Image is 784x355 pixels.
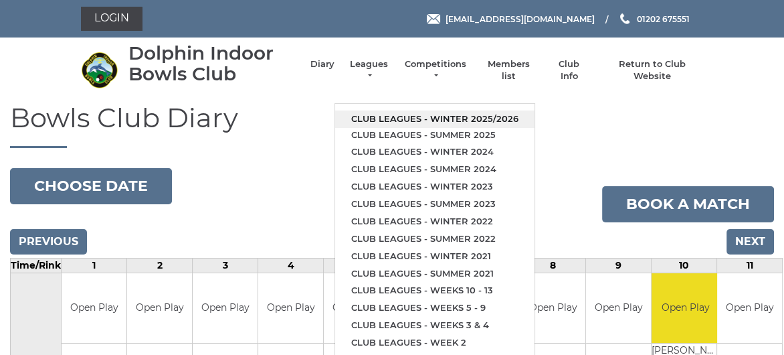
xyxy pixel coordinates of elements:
[427,13,595,25] a: Email [EMAIL_ADDRESS][DOMAIN_NAME]
[258,258,324,273] td: 4
[335,161,534,178] a: Club leagues - Summer 2024
[324,258,389,273] td: 5
[520,273,585,344] td: Open Play
[11,258,62,273] td: Time/Rink
[335,282,534,299] a: Club leagues - Weeks 10 - 13
[81,52,118,88] img: Dolphin Indoor Bowls Club
[62,258,127,273] td: 1
[335,334,534,352] a: Club leagues - Week 2
[403,58,468,82] a: Competitions
[586,258,652,273] td: 9
[335,111,534,128] a: Club leagues - Winter 2025/2026
[10,103,774,148] h1: Bowls Club Diary
[128,43,297,84] div: Dolphin Indoor Bowls Club
[335,265,534,283] a: Club leagues - Summer 2021
[335,317,534,334] a: Club leagues - Weeks 3 & 4
[127,258,193,273] td: 2
[652,258,717,273] td: 10
[620,13,629,24] img: Phone us
[335,213,534,230] a: Club leagues - Winter 2022
[335,127,534,144] a: Club leagues - Summer 2025
[652,273,719,344] td: Open Play
[520,258,586,273] td: 8
[62,273,126,344] td: Open Play
[446,13,595,23] span: [EMAIL_ADDRESS][DOMAIN_NAME]
[427,14,440,24] img: Email
[618,13,690,25] a: Phone us 01202 675551
[127,273,192,344] td: Open Play
[586,273,651,344] td: Open Play
[602,186,774,222] a: Book a match
[193,273,258,344] td: Open Play
[193,258,258,273] td: 3
[717,273,782,344] td: Open Play
[335,230,534,248] a: Club leagues - Summer 2022
[324,273,389,344] td: Open Play
[258,273,323,344] td: Open Play
[335,143,534,161] a: Club leagues - Winter 2024
[348,58,390,82] a: Leagues
[81,7,142,31] a: Login
[10,168,172,204] button: Choose date
[10,229,87,255] input: Previous
[637,13,690,23] span: 01202 675551
[480,58,536,82] a: Members list
[335,248,534,265] a: Club leagues - Winter 2021
[335,178,534,196] a: Club leagues - Winter 2023
[335,299,534,317] a: Club leagues - Weeks 5 - 9
[602,58,703,82] a: Return to Club Website
[335,196,534,213] a: Club leagues - Summer 2023
[310,58,334,70] a: Diary
[717,258,783,273] td: 11
[550,58,589,82] a: Club Info
[726,229,774,255] input: Next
